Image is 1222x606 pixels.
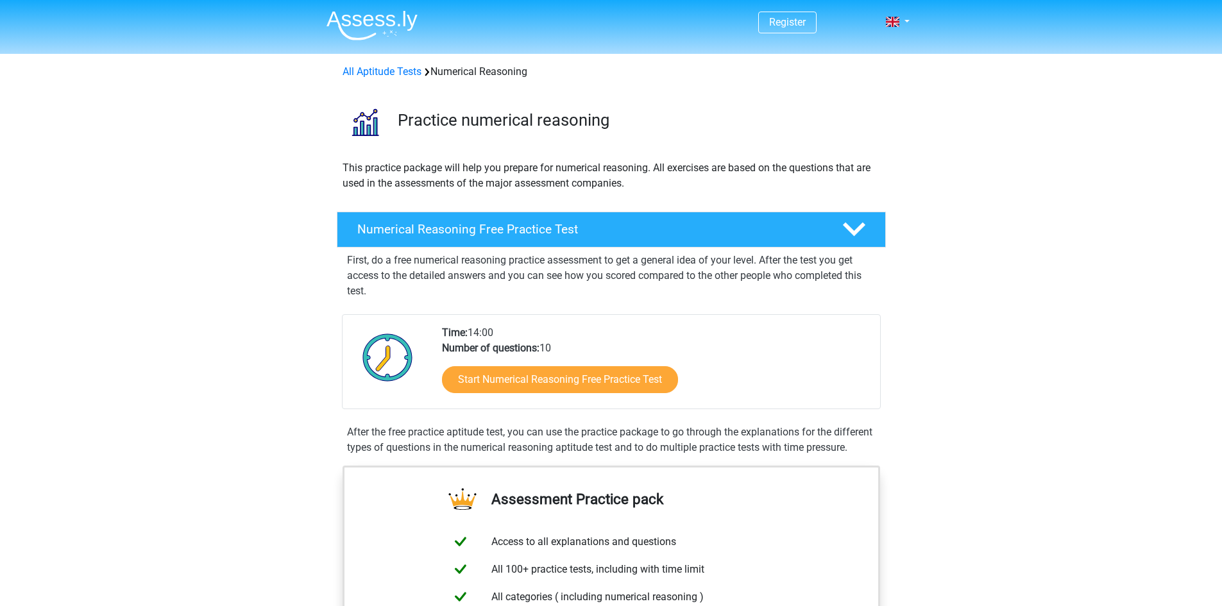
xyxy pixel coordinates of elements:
h4: Numerical Reasoning Free Practice Test [357,222,822,237]
a: Start Numerical Reasoning Free Practice Test [442,366,678,393]
div: 14:00 10 [432,325,879,408]
h3: Practice numerical reasoning [398,110,876,130]
a: Register [769,16,806,28]
img: numerical reasoning [337,95,392,149]
a: All Aptitude Tests [343,65,421,78]
img: Assessly [327,10,418,40]
a: Numerical Reasoning Free Practice Test [332,212,891,248]
b: Number of questions: [442,342,539,354]
img: Clock [355,325,420,389]
p: This practice package will help you prepare for numerical reasoning. All exercises are based on t... [343,160,880,191]
div: After the free practice aptitude test, you can use the practice package to go through the explana... [342,425,881,455]
b: Time: [442,326,468,339]
div: Numerical Reasoning [337,64,885,80]
p: First, do a free numerical reasoning practice assessment to get a general idea of your level. Aft... [347,253,876,299]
